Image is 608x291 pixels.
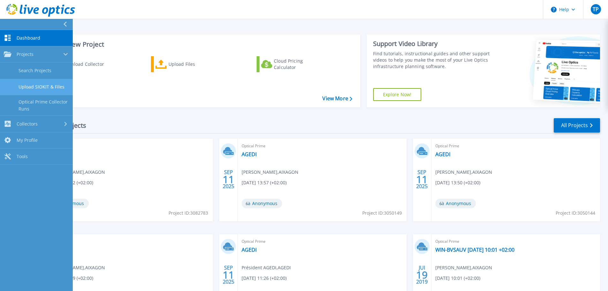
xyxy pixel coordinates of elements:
span: 11 [223,177,234,182]
div: Find tutorials, instructional guides and other support videos to help you make the most of your L... [373,50,492,70]
span: [PERSON_NAME] , AIXAGON [242,169,298,176]
span: [DATE] 10:01 (+02:00) [435,275,480,282]
span: Anonymous [435,199,476,208]
h3: Start a New Project [45,41,352,48]
a: Download Collector [45,56,116,72]
span: Dashboard [17,35,40,41]
span: Optical Prime [242,142,402,149]
span: Tools [17,154,28,159]
span: [DATE] 13:57 (+02:00) [242,179,287,186]
span: 11 [416,177,428,182]
span: [DATE] 11:26 (+02:00) [242,275,287,282]
span: 19 [416,272,428,278]
a: Upload Files [151,56,222,72]
div: SEP 2025 [222,263,235,287]
a: AGEDI [435,151,450,157]
span: Anonymous [242,199,282,208]
div: Cloud Pricing Calculator [274,58,325,71]
span: Projects [17,51,34,57]
span: [PERSON_NAME] , AIXAGON [435,169,492,176]
span: Optical Prime [435,142,596,149]
span: Optical Prime [435,238,596,245]
span: TP [593,7,599,12]
span: Collectors [17,121,38,127]
a: All Projects [554,118,600,133]
span: My Profile [17,137,38,143]
span: Project ID: 3050144 [556,210,595,217]
div: SEP 2025 [416,168,428,191]
span: Project ID: 3082783 [169,210,208,217]
span: [PERSON_NAME] , AIXAGON [435,264,492,271]
a: Explore Now! [373,88,422,101]
span: Optical Prime [242,238,402,245]
span: [PERSON_NAME] , AIXAGON [48,264,105,271]
div: JUI 2019 [416,263,428,287]
div: Support Video Library [373,40,492,48]
span: Optical Prime [48,142,209,149]
span: [DATE] 13:50 (+02:00) [435,179,480,186]
a: WIN-BVSAUV [DATE] 10:01 +02:00 [435,247,514,253]
span: Project ID: 3050149 [362,210,402,217]
div: Download Collector [62,58,113,71]
span: [PERSON_NAME] , AIXAGON [48,169,105,176]
span: Président AGEDI , AGEDI [242,264,291,271]
a: AGEDI [242,151,257,157]
span: Optical Prime [48,238,209,245]
a: View More [322,96,352,102]
div: SEP 2025 [222,168,235,191]
div: Upload Files [169,58,220,71]
a: AGEDI [242,247,257,253]
a: Cloud Pricing Calculator [257,56,328,72]
span: 11 [223,272,234,278]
